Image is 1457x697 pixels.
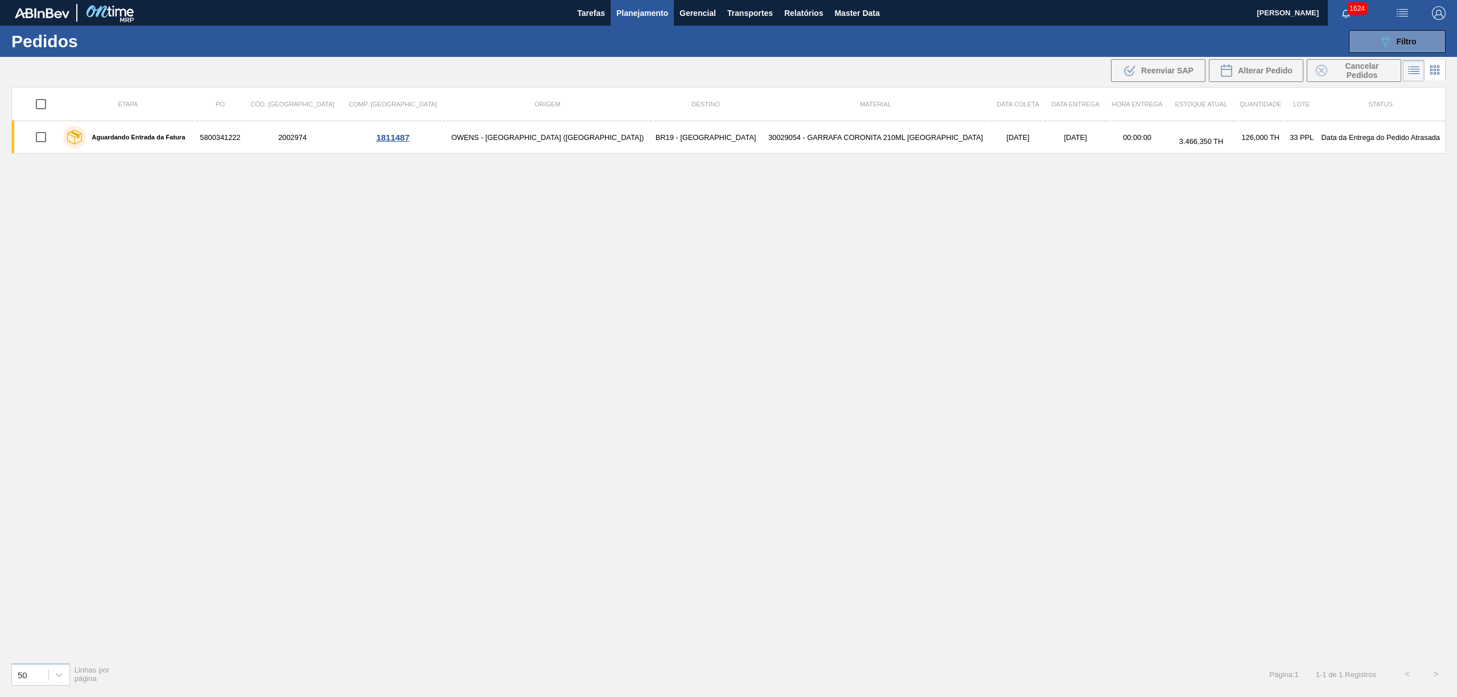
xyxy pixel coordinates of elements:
button: < [1393,660,1422,688]
div: 50 [18,670,27,679]
span: Hora Entrega [1112,101,1163,108]
img: Logout [1432,6,1446,20]
div: Reenviar SAP [1111,59,1205,82]
span: Origem [534,101,560,108]
td: [DATE] [1045,121,1105,154]
button: Cancelar Pedidos [1307,59,1401,82]
span: Lote [1294,101,1310,108]
span: 1624 [1347,2,1367,15]
span: Cancelar Pedidos [1332,61,1392,80]
td: OWENS - [GEOGRAPHIC_DATA] ([GEOGRAPHIC_DATA]) [444,121,651,154]
button: > [1422,660,1450,688]
td: 30029054 - GARRAFA CORONITA 210ML [GEOGRAPHIC_DATA] [760,121,990,154]
td: 33 PPL [1287,121,1316,154]
span: Linhas por página [75,666,110,683]
span: Relatórios [784,6,823,20]
td: BR19 - [GEOGRAPHIC_DATA] [651,121,761,154]
div: Alterar Pedido [1209,59,1303,82]
span: Data coleta [997,101,1039,108]
div: Cancelar Pedidos em Massa [1307,59,1401,82]
span: Quantidade [1240,101,1281,108]
div: 1811487 [343,133,442,142]
span: PO [216,101,225,108]
span: Material [860,101,891,108]
button: Notificações [1328,5,1364,21]
span: Master Data [834,6,879,20]
button: Filtro [1349,30,1446,53]
span: Destino [692,101,720,108]
td: [DATE] [991,121,1046,154]
span: Filtro [1397,37,1417,46]
td: 00:00:00 [1106,121,1169,154]
span: Alterar Pedido [1238,66,1293,75]
td: 5800341222 [197,121,243,154]
span: Tarefas [577,6,605,20]
td: 2002974 [244,121,342,154]
span: Data entrega [1051,101,1100,108]
span: Transportes [727,6,773,20]
span: Reenviar SAP [1141,66,1193,75]
img: userActions [1396,6,1409,20]
div: Visão em Lista [1403,60,1425,81]
h1: Pedidos [11,35,188,48]
span: Etapa [118,101,138,108]
span: Cód. [GEOGRAPHIC_DATA] [250,101,335,108]
td: Data da Entrega do Pedido Atrasada [1316,121,1446,154]
td: 126,000 TH [1234,121,1287,154]
span: Página : 1 [1269,670,1298,679]
span: Comp. [GEOGRAPHIC_DATA] [349,101,437,108]
a: Aguardando Entrada da Fatura58003412222002974OWENS - [GEOGRAPHIC_DATA] ([GEOGRAPHIC_DATA])BR19 - ... [12,121,1446,154]
span: Planejamento [616,6,668,20]
span: Estoque atual [1175,101,1227,108]
span: 1 - 1 de 1 Registros [1316,670,1376,679]
span: Status [1369,101,1393,108]
span: 3.466,350 TH [1179,137,1223,146]
label: Aguardando Entrada da Fatura [86,134,185,141]
span: Gerencial [680,6,716,20]
div: Visão em Cards [1425,60,1446,81]
img: TNhmsLtSVTkK8tSr43FrP2fwEKptu5GPRR3wAAAABJRU5ErkJggg== [15,8,69,18]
